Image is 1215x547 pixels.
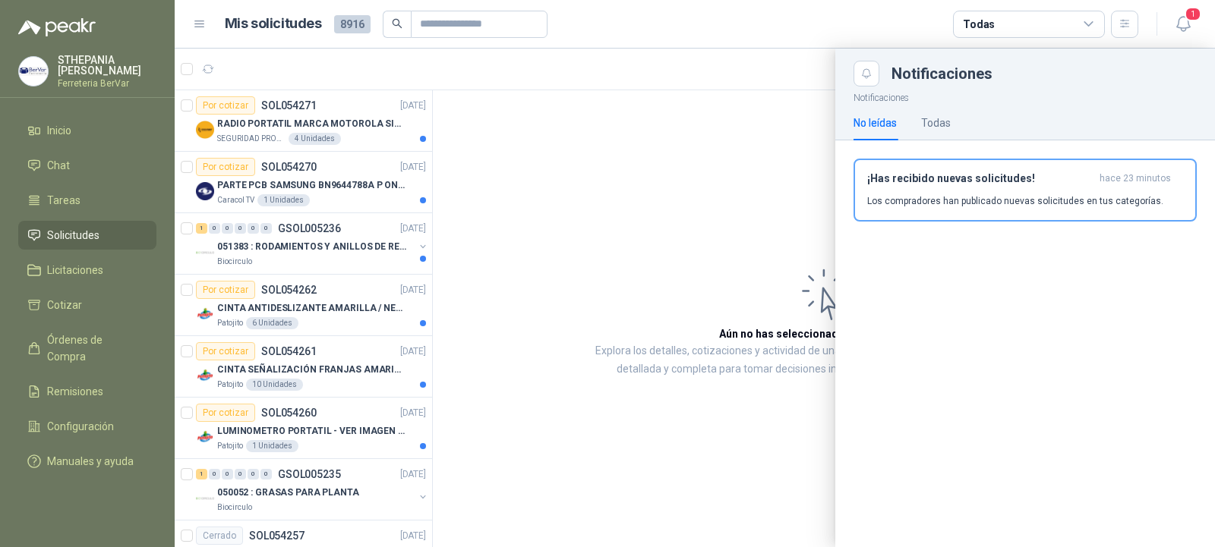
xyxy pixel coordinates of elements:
[47,453,134,470] span: Manuales y ayuda
[867,172,1093,185] h3: ¡Has recibido nuevas solicitudes!
[18,291,156,319] a: Cotizar
[835,86,1215,105] p: Notificaciones
[18,18,96,36] img: Logo peakr
[47,157,70,174] span: Chat
[854,115,897,131] div: No leídas
[47,227,99,244] span: Solicitudes
[19,57,48,86] img: Company Logo
[47,418,114,435] span: Configuración
[47,383,103,400] span: Remisiones
[18,377,156,406] a: Remisiones
[334,15,371,33] span: 8916
[18,151,156,180] a: Chat
[1169,11,1197,38] button: 1
[1100,172,1171,185] span: hace 23 minutos
[18,221,156,250] a: Solicitudes
[58,55,156,76] p: STHEPANIA [PERSON_NAME]
[854,159,1197,222] button: ¡Has recibido nuevas solicitudes!hace 23 minutos Los compradores han publicado nuevas solicitudes...
[47,332,142,365] span: Órdenes de Compra
[18,412,156,441] a: Configuración
[58,79,156,88] p: Ferreteria BerVar
[867,194,1163,208] p: Los compradores han publicado nuevas solicitudes en tus categorías.
[392,18,402,29] span: search
[18,256,156,285] a: Licitaciones
[47,122,71,139] span: Inicio
[18,116,156,145] a: Inicio
[854,61,879,86] button: Close
[47,297,82,313] span: Cotizar
[47,192,80,209] span: Tareas
[18,325,156,371] a: Órdenes de Compra
[892,66,1197,81] div: Notificaciones
[963,16,995,33] div: Todas
[18,447,156,476] a: Manuales y ayuda
[225,13,322,35] h1: Mis solicitudes
[18,186,156,215] a: Tareas
[47,262,103,278] span: Licitaciones
[921,115,951,131] div: Todas
[1185,7,1201,21] span: 1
